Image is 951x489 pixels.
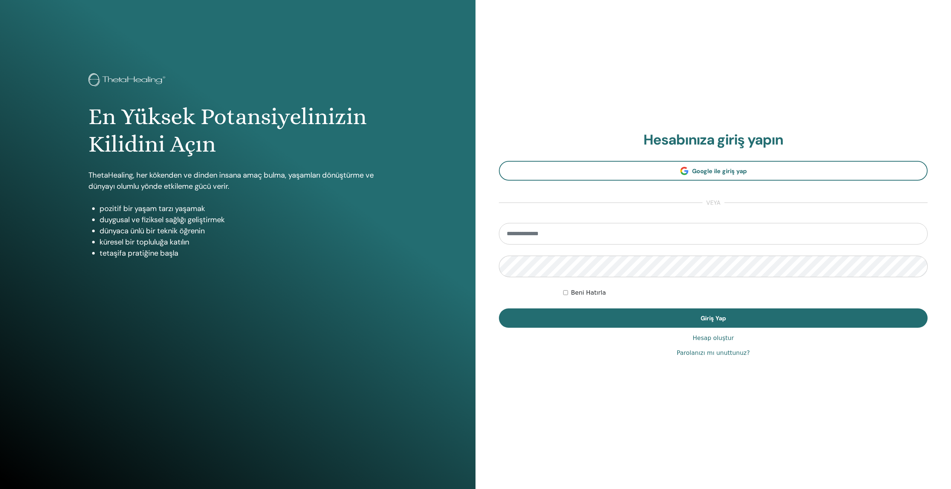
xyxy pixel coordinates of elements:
a: Parolanızı mı unuttunuz? [677,349,750,357]
p: ThetaHealing, her kökenden ve dinden insana amaç bulma, yaşamları dönüştürme ve dünyayı olumlu yö... [88,169,387,192]
button: Giriş Yap [499,308,928,328]
span: veya [702,198,724,207]
a: Google ile giriş yap [499,161,928,181]
span: Google ile giriş yap [692,167,747,175]
li: dünyaca ünlü bir teknik öğrenin [100,225,387,236]
div: Keep me authenticated indefinitely or until I manually logout [563,288,928,297]
li: duygusal ve fiziksel sağlığı geliştirmek [100,214,387,225]
a: Hesap oluştur [693,334,734,343]
span: Giriş Yap [701,314,726,322]
h2: Hesabınıza giriş yapın [499,132,928,149]
li: pozitif bir yaşam tarzı yaşamak [100,203,387,214]
li: tetaşifa pratiğine başla [100,247,387,259]
li: küresel bir topluluğa katılın [100,236,387,247]
label: Beni Hatırla [571,288,606,297]
h1: En Yüksek Potansiyelinizin Kilidini Açın [88,103,387,158]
